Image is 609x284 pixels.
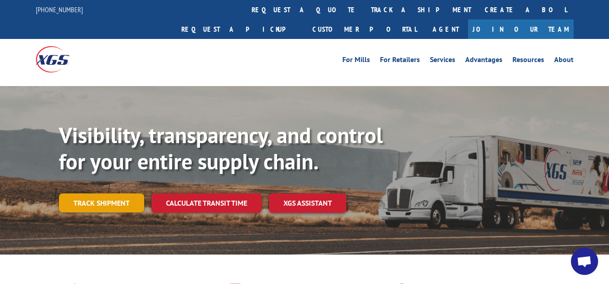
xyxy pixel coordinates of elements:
[342,56,370,66] a: For Mills
[468,19,574,39] a: Join Our Team
[59,193,144,212] a: Track shipment
[380,56,420,66] a: For Retailers
[175,19,306,39] a: Request a pickup
[465,56,502,66] a: Advantages
[59,121,383,175] b: Visibility, transparency, and control for your entire supply chain.
[424,19,468,39] a: Agent
[554,56,574,66] a: About
[151,193,262,213] a: Calculate transit time
[430,56,455,66] a: Services
[571,248,598,275] a: Open chat
[306,19,424,39] a: Customer Portal
[36,5,83,14] a: [PHONE_NUMBER]
[512,56,544,66] a: Resources
[269,193,346,213] a: XGS ASSISTANT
